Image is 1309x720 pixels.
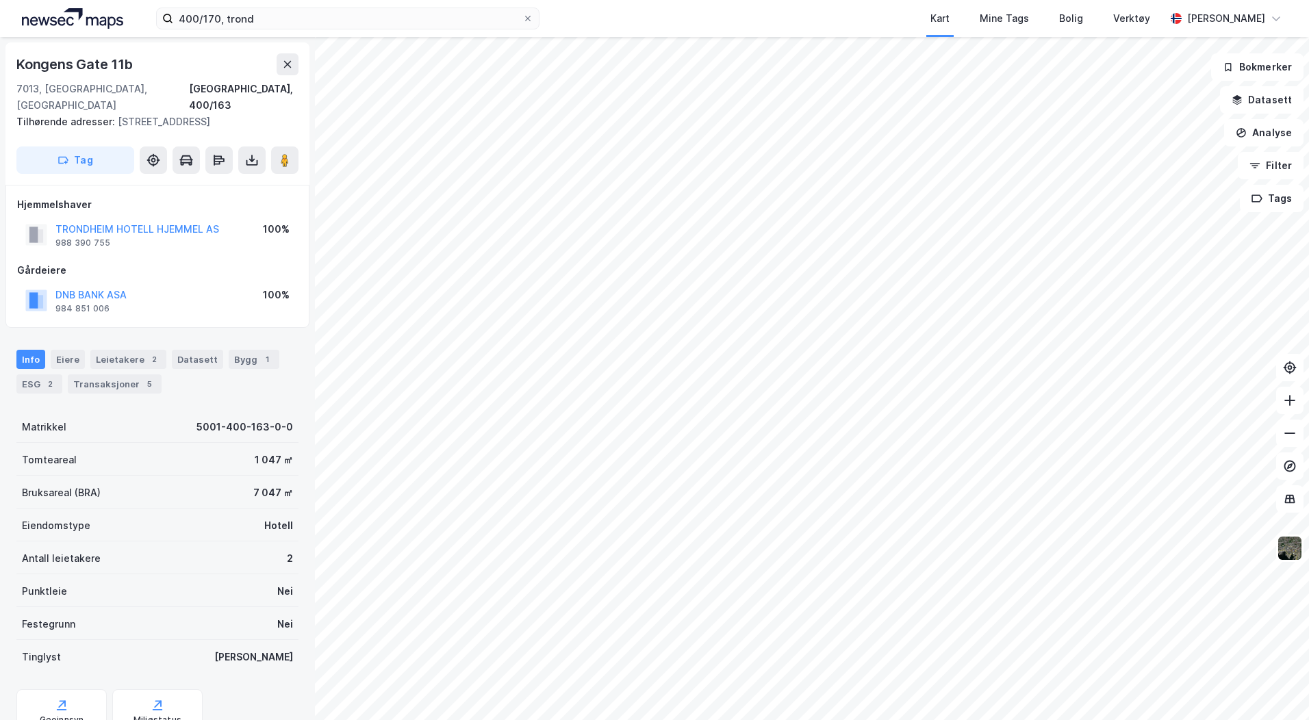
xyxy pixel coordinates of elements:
div: Info [16,350,45,369]
div: Eiere [51,350,85,369]
div: Datasett [172,350,223,369]
button: Analyse [1224,119,1304,146]
div: 1 [260,352,274,366]
div: Matrikkel [22,419,66,435]
div: Transaksjoner [68,374,162,394]
input: Søk på adresse, matrikkel, gårdeiere, leietakere eller personer [173,8,522,29]
div: 5001-400-163-0-0 [196,419,293,435]
div: Bruksareal (BRA) [22,485,101,501]
div: Leietakere [90,350,166,369]
div: 2 [43,377,57,391]
iframe: Chat Widget [1241,654,1309,720]
div: Tinglyst [22,649,61,665]
div: ESG [16,374,62,394]
div: Kontrollprogram for chat [1241,654,1309,720]
div: Bolig [1059,10,1083,27]
div: Punktleie [22,583,67,600]
div: 2 [287,550,293,567]
div: 100% [263,287,290,303]
div: 7 047 ㎡ [253,485,293,501]
div: Antall leietakere [22,550,101,567]
div: Nei [277,583,293,600]
div: [PERSON_NAME] [1187,10,1265,27]
button: Tags [1240,185,1304,212]
button: Filter [1238,152,1304,179]
div: 7013, [GEOGRAPHIC_DATA], [GEOGRAPHIC_DATA] [16,81,189,114]
div: Hjemmelshaver [17,196,298,213]
div: Kongens Gate 11b [16,53,136,75]
img: logo.a4113a55bc3d86da70a041830d287a7e.svg [22,8,123,29]
button: Datasett [1220,86,1304,114]
div: Bygg [229,350,279,369]
div: 1 047 ㎡ [255,452,293,468]
img: 9k= [1277,535,1303,561]
button: Bokmerker [1211,53,1304,81]
div: Eiendomstype [22,517,90,534]
button: Tag [16,146,134,174]
div: 5 [142,377,156,391]
div: Kart [930,10,950,27]
div: Nei [277,616,293,632]
div: Mine Tags [980,10,1029,27]
div: 100% [263,221,290,237]
div: [GEOGRAPHIC_DATA], 400/163 [189,81,298,114]
div: Hotell [264,517,293,534]
span: Tilhørende adresser: [16,116,118,127]
div: 2 [147,352,161,366]
div: Gårdeiere [17,262,298,279]
div: Festegrunn [22,616,75,632]
div: Tomteareal [22,452,77,468]
div: 988 390 755 [55,237,110,248]
div: [STREET_ADDRESS] [16,114,288,130]
div: 984 851 006 [55,303,110,314]
div: Verktøy [1113,10,1150,27]
div: [PERSON_NAME] [214,649,293,665]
